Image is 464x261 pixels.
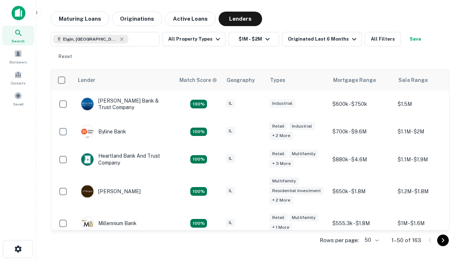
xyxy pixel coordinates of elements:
[63,36,117,42] span: Elgin, [GEOGRAPHIC_DATA], [GEOGRAPHIC_DATA]
[190,187,207,196] div: Matching Properties: 24, hasApolloMatch: undefined
[179,76,216,84] h6: Match Score
[228,32,279,46] button: $1M - $2M
[12,6,25,20] img: capitalize-icon.png
[289,150,318,158] div: Multifamily
[81,125,126,138] div: Byline Bank
[365,32,401,46] button: All Filters
[266,70,329,90] th: Types
[81,217,94,229] img: picture
[112,12,162,26] button: Originations
[329,210,394,237] td: $555.3k - $1.8M
[391,236,421,245] p: 1–50 of 163
[2,89,34,108] a: Saved
[81,153,94,166] img: picture
[329,145,394,173] td: $880k - $4.6M
[226,219,235,227] div: IL
[222,70,266,90] th: Geography
[2,47,34,66] a: Borrowers
[404,32,427,46] button: Save your search to get updates of matches that match your search criteria.
[270,76,285,84] div: Types
[190,100,207,108] div: Matching Properties: 28, hasApolloMatch: undefined
[394,210,459,237] td: $1M - $1.6M
[329,118,394,145] td: $700k - $9.6M
[190,219,207,228] div: Matching Properties: 16, hasApolloMatch: undefined
[219,12,262,26] button: Lenders
[289,122,315,130] div: Industrial
[269,214,287,222] div: Retail
[269,223,292,232] div: + 1 more
[226,187,235,195] div: IL
[394,118,459,145] td: $1.1M - $2M
[51,12,109,26] button: Maturing Loans
[81,153,168,166] div: Heartland Bank And Trust Company
[11,80,25,86] span: Contacts
[394,173,459,210] td: $1.2M - $1.8M
[428,180,464,215] iframe: Chat Widget
[81,185,94,198] img: picture
[190,155,207,164] div: Matching Properties: 20, hasApolloMatch: undefined
[394,145,459,173] td: $1.1M - $1.9M
[9,59,27,65] span: Borrowers
[81,125,94,138] img: picture
[190,128,207,136] div: Matching Properties: 18, hasApolloMatch: undefined
[226,127,235,135] div: IL
[81,185,141,198] div: [PERSON_NAME]
[282,32,362,46] button: Originated Last 6 Months
[394,90,459,118] td: $1.5M
[227,76,255,84] div: Geography
[269,177,299,185] div: Multifamily
[226,154,235,163] div: IL
[269,150,287,158] div: Retail
[12,38,25,44] span: Search
[320,236,359,245] p: Rows per page:
[13,101,24,107] span: Saved
[78,76,95,84] div: Lender
[288,35,359,43] div: Originated Last 6 Months
[362,235,380,245] div: 50
[165,12,216,26] button: Active Loans
[269,196,293,204] div: + 2 more
[269,99,295,108] div: Industrial
[329,70,394,90] th: Mortgage Range
[333,76,376,84] div: Mortgage Range
[54,49,77,64] button: Reset
[81,98,94,110] img: picture
[269,187,324,195] div: Residential Investment
[437,235,449,246] button: Go to next page
[175,70,222,90] th: Capitalize uses an advanced AI algorithm to match your search with the best lender. The match sco...
[329,173,394,210] td: $650k - $1.8M
[269,159,294,168] div: + 3 more
[226,99,235,108] div: IL
[81,217,137,230] div: Millennium Bank
[81,98,168,111] div: [PERSON_NAME] Bank & Trust Company
[74,70,175,90] th: Lender
[2,26,34,45] a: Search
[269,122,287,130] div: Retail
[179,76,217,84] div: Capitalize uses an advanced AI algorithm to match your search with the best lender. The match sco...
[289,214,318,222] div: Multifamily
[2,68,34,87] a: Contacts
[398,76,428,84] div: Sale Range
[162,32,225,46] button: All Property Types
[394,70,459,90] th: Sale Range
[329,90,394,118] td: $600k - $750k
[269,132,293,140] div: + 2 more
